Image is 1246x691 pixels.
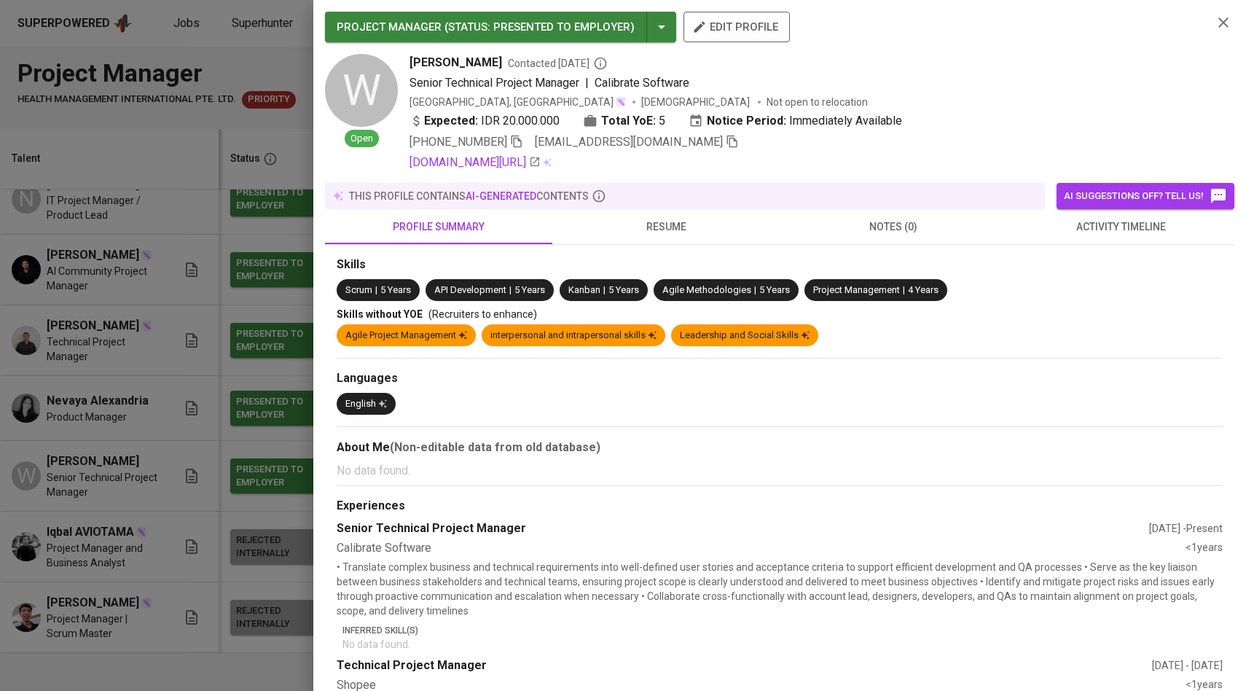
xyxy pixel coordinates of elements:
span: Kanban [568,284,600,295]
div: Technical Project Manager [337,657,1152,674]
a: edit profile [683,20,790,32]
span: | [603,284,606,297]
div: Languages [337,370,1223,387]
span: 5 Years [380,284,411,295]
a: [DOMAIN_NAME][URL] [410,154,541,171]
span: profile summary [334,218,544,236]
span: ( STATUS : Presented to Employer ) [444,20,635,34]
span: AI suggestions off? Tell us! [1064,187,1227,205]
div: Senior Technical Project Manager [337,520,1149,537]
span: PROJECT MANAGER [337,20,442,34]
span: Contacted [DATE] [508,56,608,71]
span: | [585,74,589,92]
span: [PERSON_NAME] [410,54,502,71]
button: edit profile [683,12,790,42]
p: this profile contains contents [349,189,589,203]
span: [EMAIL_ADDRESS][DOMAIN_NAME] [535,135,723,149]
button: AI suggestions off? Tell us! [1057,183,1234,209]
p: • Translate complex business and technical requirements into well-defined user stories and accept... [337,560,1223,618]
span: [PHONE_NUMBER] [410,135,507,149]
div: IDR 20.000.000 [410,112,560,130]
p: Inferred Skill(s) [342,624,1223,637]
div: interpersonal and intrapersonal skills [490,329,657,343]
div: [DATE] - Present [1149,521,1223,536]
span: API Development [434,284,506,295]
span: (Recruiters to enhance) [428,308,537,320]
div: Immediately Available [689,112,902,130]
svg: By Batam recruiter [593,56,608,71]
span: Agile Methodologies [662,284,751,295]
div: Skills [337,257,1223,273]
span: AI-generated [466,190,536,202]
b: Notice Period: [707,112,786,130]
p: Not open to relocation [767,95,868,109]
button: PROJECT MANAGER (STATUS: Presented to Employer) [325,12,676,42]
span: 5 Years [608,284,639,295]
span: activity timeline [1016,218,1226,236]
span: | [509,284,512,297]
p: No data found. [342,637,1223,652]
div: Experiences [337,498,1223,515]
span: Calibrate Software [595,76,689,90]
span: edit profile [695,17,778,36]
span: | [375,284,377,297]
div: Leadership and Social Skills [680,329,810,343]
p: No data found. [337,462,1223,480]
span: | [903,284,905,297]
span: Skills without YOE [337,308,423,320]
span: [DEMOGRAPHIC_DATA] [641,95,752,109]
div: [DATE] - [DATE] [1152,658,1223,673]
div: <1 years [1186,540,1223,557]
span: resume [561,218,771,236]
div: Calibrate Software [337,540,1186,557]
div: English [345,397,387,411]
span: 5 Years [759,284,790,295]
span: 5 Years [514,284,545,295]
div: About Me [337,439,1223,456]
b: (Non-editable data from old database) [390,440,600,454]
span: Scrum [345,284,372,295]
b: Total YoE: [601,112,656,130]
img: magic_wand.svg [615,96,627,108]
span: | [754,284,756,297]
div: [GEOGRAPHIC_DATA], [GEOGRAPHIC_DATA] [410,95,627,109]
span: 4 Years [908,284,939,295]
span: Senior Technical Project Manager [410,76,579,90]
span: notes (0) [788,218,998,236]
div: Agile Project Management [345,329,467,343]
b: Expected: [424,112,478,130]
div: W [325,54,398,127]
span: 5 [659,112,665,130]
span: Open [345,132,379,146]
span: Project Management [813,284,900,295]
